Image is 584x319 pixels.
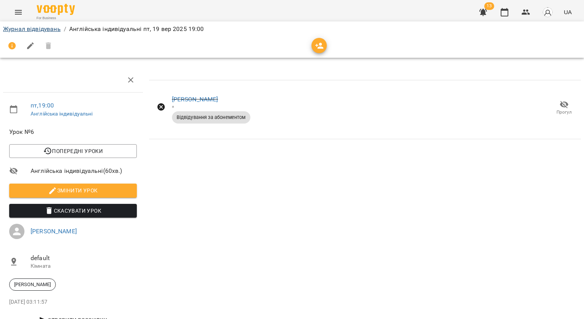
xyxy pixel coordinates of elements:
a: Англійська індивідуальні [31,111,93,117]
span: UA [564,8,572,16]
button: Menu [9,3,28,21]
a: пт , 19:00 [31,102,54,109]
span: Попередні уроки [15,146,131,156]
div: [PERSON_NAME] [9,278,56,291]
span: 13 [484,2,494,10]
img: avatar_s.png [542,7,553,18]
span: Урок №6 [9,127,137,137]
span: Прогул [556,109,572,116]
span: Відвідування за абонементом [172,114,250,121]
p: [DATE] 03:11:57 [9,298,137,306]
li: / [64,24,66,34]
nav: breadcrumb [3,24,581,34]
span: For Business [37,16,75,21]
img: Voopty Logo [37,4,75,15]
span: [PERSON_NAME] [10,281,55,288]
p: Кімната [31,262,137,270]
a: [PERSON_NAME] [31,228,77,235]
div: я [172,104,250,109]
a: Журнал відвідувань [3,25,61,33]
span: Змінити урок [15,186,131,195]
p: Англійська індивідуальні пт, 19 вер 2025 19:00 [69,24,204,34]
button: Прогул [549,97,579,119]
span: Англійська індивідуальні ( 60 хв. ) [31,166,137,176]
button: UA [561,5,575,19]
span: default [31,254,137,263]
button: Попередні уроки [9,144,137,158]
button: Змінити урок [9,184,137,197]
button: Скасувати Урок [9,204,137,218]
a: [PERSON_NAME] [172,96,218,103]
span: Скасувати Урок [15,206,131,215]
